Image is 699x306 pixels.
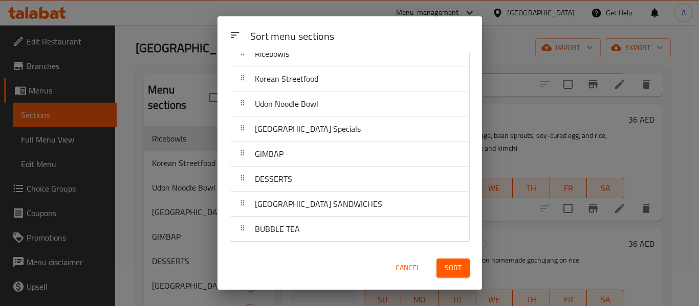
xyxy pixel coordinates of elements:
div: Ricebowls [230,41,469,66]
span: Ricebowls [255,46,289,61]
div: GIMBAP [230,142,469,167]
div: Udon Noodle Bowl [230,91,469,116]
span: Sort [445,262,462,274]
span: Udon Noodle Bowl [255,96,318,111]
button: Sort [436,258,470,277]
span: [GEOGRAPHIC_DATA] SANDWICHES [255,196,382,211]
span: GIMBAP [255,146,283,161]
div: Sort menu sections [246,26,474,49]
span: DESSERTS [255,171,292,186]
span: Korean Streetfood [255,71,318,86]
button: Cancel [391,258,424,277]
span: Cancel [396,262,420,274]
span: BUBBLE TEA [255,221,300,237]
div: BUBBLE TEA [230,217,469,242]
div: [GEOGRAPHIC_DATA] SANDWICHES [230,192,469,217]
div: Korean Streetfood [230,66,469,91]
div: [GEOGRAPHIC_DATA] Specials [230,116,469,142]
div: DESSERTS [230,167,469,192]
span: [GEOGRAPHIC_DATA] Specials [255,121,361,136]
